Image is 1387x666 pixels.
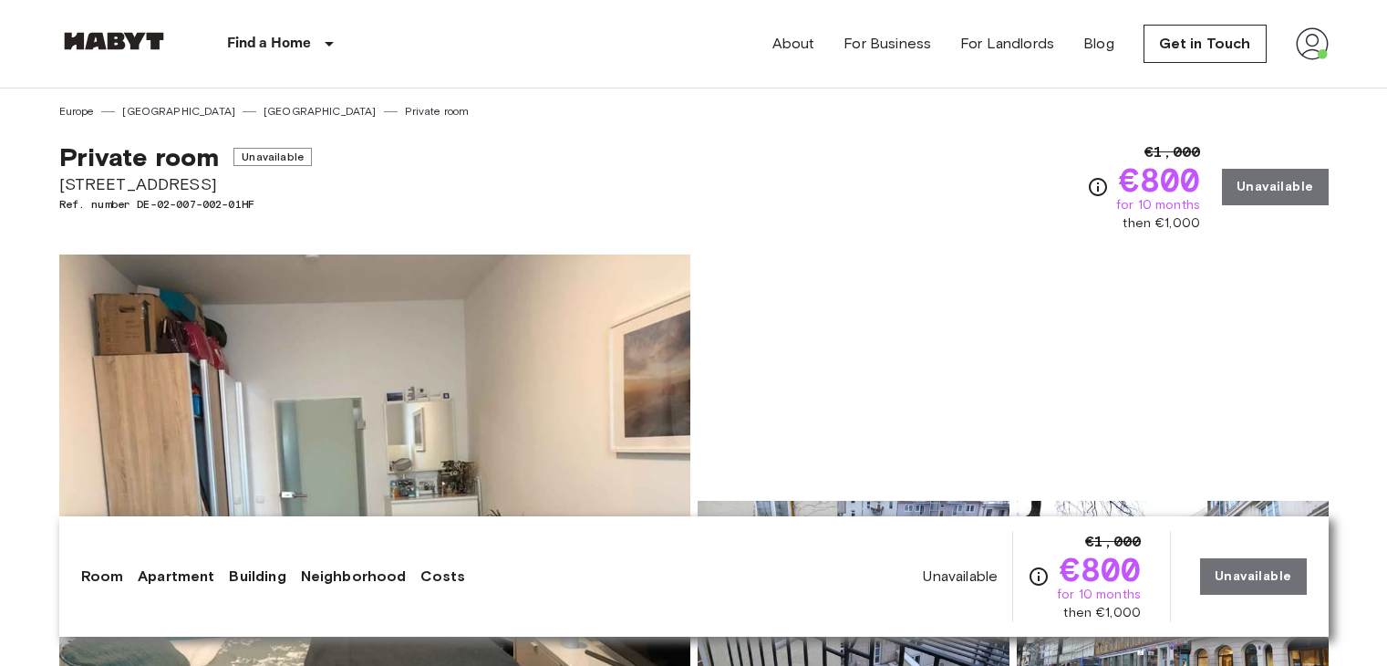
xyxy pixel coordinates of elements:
span: Unavailable [923,567,998,587]
a: Costs [420,566,465,588]
p: Find a Home [227,33,312,55]
img: Habyt [59,32,169,50]
span: for 10 months [1116,196,1200,214]
span: Unavailable [233,148,312,166]
span: €800 [1119,163,1200,196]
span: then €1,000 [1123,214,1200,233]
svg: Check cost overview for full price breakdown. Please note that discounts apply to new joiners onl... [1087,176,1109,198]
span: €1,000 [1085,531,1141,553]
a: Building [229,566,285,588]
a: Get in Touch [1144,25,1267,63]
a: For Business [844,33,931,55]
span: €1,000 [1144,141,1200,163]
img: avatar [1296,27,1329,60]
span: then €1,000 [1063,604,1141,622]
a: Private room [405,103,470,120]
svg: Check cost overview for full price breakdown. Please note that discounts apply to new joiners onl... [1028,566,1050,588]
a: [GEOGRAPHIC_DATA] [264,103,377,120]
img: Picture of unit DE-02-007-002-01HF [1017,255,1329,494]
a: About [772,33,815,55]
a: Neighborhood [301,566,407,588]
span: Ref. number DE-02-007-002-01HF [59,196,312,213]
a: Room [81,566,124,588]
a: Blog [1083,33,1114,55]
a: Apartment [138,566,214,588]
span: Private room [59,141,220,172]
span: €800 [1060,553,1141,586]
img: Picture of unit DE-02-007-002-01HF [698,255,1009,494]
span: [STREET_ADDRESS] [59,172,312,196]
a: [GEOGRAPHIC_DATA] [122,103,235,120]
a: For Landlords [960,33,1054,55]
a: Europe [59,103,95,120]
span: for 10 months [1057,586,1141,604]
